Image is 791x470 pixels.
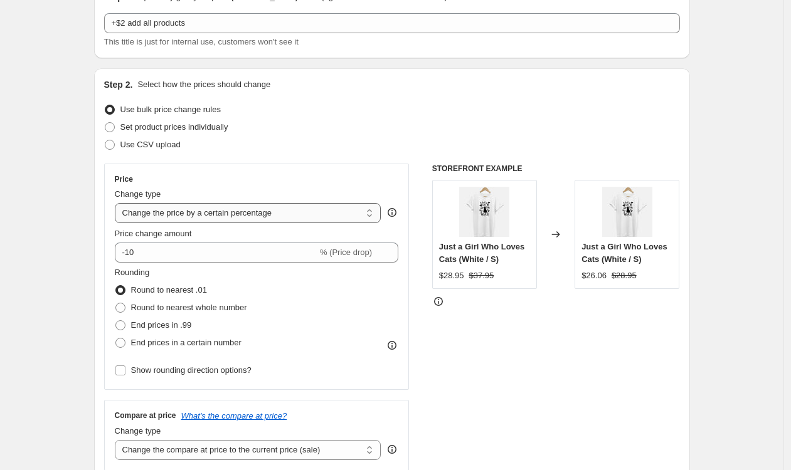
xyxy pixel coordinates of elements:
span: Round to nearest whole number [131,303,247,312]
span: Use CSV upload [120,140,181,149]
span: Rounding [115,268,150,277]
span: Round to nearest .01 [131,285,207,295]
span: Price change amount [115,229,192,238]
span: Show rounding direction options? [131,365,252,375]
div: help [386,443,398,456]
input: 30% off holiday sale [104,13,680,33]
h6: STOREFRONT EXAMPLE [432,164,680,174]
span: Change type [115,189,161,199]
span: Just a Girl Who Loves Cats (White / S) [581,242,667,264]
span: Set product prices individually [120,122,228,132]
div: $28.95 [439,269,464,282]
div: help [386,206,398,219]
h3: Price [115,174,133,184]
h3: Compare at price [115,410,176,420]
img: white_80x.jpg [459,187,509,237]
strike: $28.95 [612,269,637,282]
h2: Step 2. [104,78,133,91]
strike: $37.95 [469,269,494,282]
span: Change type [115,426,161,436]
div: $26.06 [581,269,607,282]
span: Use bulk price change rules [120,105,221,114]
input: -15 [115,243,317,263]
span: This title is just for internal use, customers won't see it [104,37,299,46]
img: white_80x.jpg [602,187,652,237]
span: Just a Girl Who Loves Cats (White / S) [439,242,525,264]
span: End prices in .99 [131,320,192,330]
span: End prices in a certain number [131,338,242,347]
span: % (Price drop) [320,248,372,257]
p: Select how the prices should change [137,78,270,91]
button: What's the compare at price? [181,411,287,420]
